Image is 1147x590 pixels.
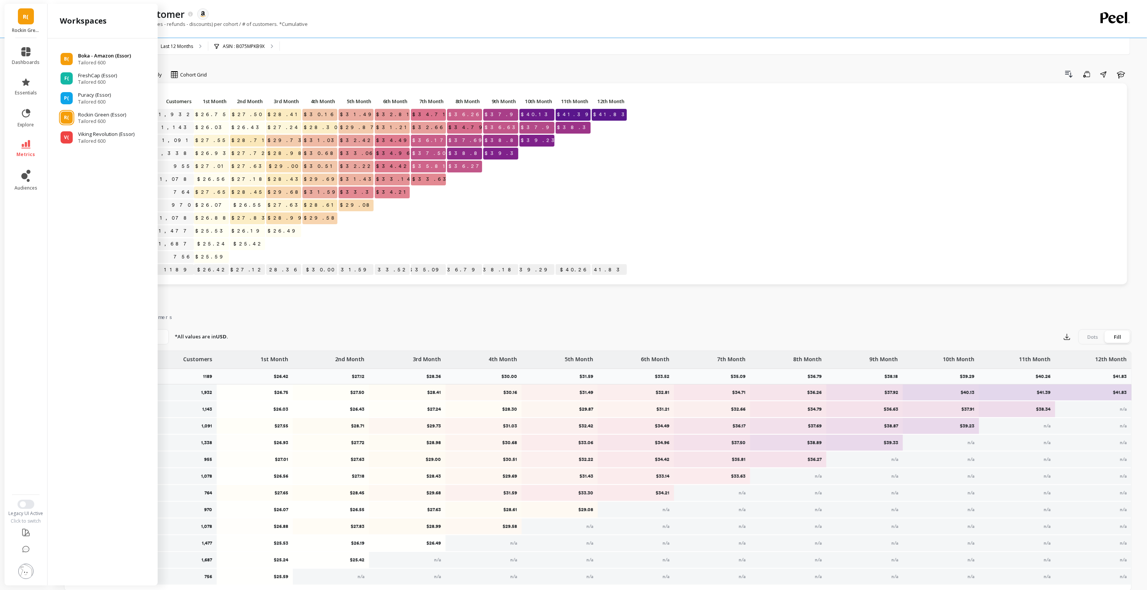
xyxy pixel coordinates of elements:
span: P( [64,95,69,101]
span: $27.18 [230,174,269,185]
p: 4th Month [302,96,337,107]
p: $39.29 [960,373,979,380]
p: Boka - Amazon (Essor) [78,52,131,60]
p: $38.34 [984,406,1051,412]
p: 1189 [203,373,217,380]
span: $37.69 [447,135,489,146]
span: 2nd Month [232,98,263,104]
span: $26.88 [194,212,233,224]
span: $36.17 [411,135,450,146]
p: 1,932 [201,389,212,395]
span: $26.07 [194,199,229,211]
a: 970 [170,199,194,211]
span: $27.65 [194,187,230,198]
span: $30.16 [302,109,338,120]
a: 1,338 [154,148,194,159]
a: 1,687 [157,238,194,250]
p: $36.79 [447,264,482,276]
p: $32.22 [527,456,593,462]
p: 1,338 [201,440,212,446]
span: explore [18,122,34,128]
p: 1189 [148,264,194,276]
p: 3rd Month [266,96,301,107]
div: Toggle SortBy [266,96,302,108]
p: $27.12 [230,264,265,276]
span: Tailored 600 [78,118,126,124]
p: $39.33 [831,440,898,446]
p: 9th Month [483,96,518,107]
span: $37.92 [483,109,525,120]
p: $28.43 [374,473,441,479]
span: n/a [1120,423,1127,429]
span: $26.55 [232,199,265,211]
span: Tailored 600 [78,138,134,144]
p: $39.29 [519,264,554,276]
p: 1,078 [201,473,212,479]
span: $31.49 [339,109,379,120]
p: $40.26 [1036,373,1055,380]
div: Toggle SortBy [193,96,230,108]
p: $31.21 [603,406,669,412]
p: $34.71 [679,389,746,395]
p: 3rd Month [413,351,441,363]
p: $33.30 [527,490,593,496]
span: R( [23,12,29,21]
p: $33.06 [527,440,593,446]
p: $29.68 [374,490,441,496]
p: $27.01 [222,456,288,462]
p: $38.89 [755,440,822,446]
div: Toggle SortBy [411,96,447,108]
p: $27.65 [222,490,288,496]
span: 9th Month [485,98,516,104]
span: $26.43 [230,122,266,133]
p: $29.87 [527,406,593,412]
p: $37.91 [908,406,974,412]
span: $32.42 [339,135,375,146]
p: 4th Month [489,351,517,363]
p: $27.12 [352,373,369,380]
a: 1,078 [158,174,194,185]
span: n/a [1120,440,1127,445]
span: $41.39 [556,109,596,120]
span: $39.23 [519,135,562,146]
span: $40.13 [519,109,555,120]
p: $35.09 [731,373,750,380]
p: 8th Month [793,351,822,363]
p: $33.52 [375,264,410,276]
span: $25.59 [194,251,230,263]
p: 11th Month [556,96,591,107]
a: 1,143 [160,122,194,133]
p: $26.55 [298,507,364,513]
span: n/a [815,490,822,496]
span: 8th Month [449,98,480,104]
span: $33.63 [411,174,453,185]
span: n/a [1120,490,1127,496]
p: 1st Month [260,351,288,363]
span: $27.50 [230,109,265,120]
span: $26.75 [194,109,230,120]
span: $29.73 [266,135,308,146]
p: Rockin Green (Essor) [12,27,40,33]
span: n/a [891,490,898,496]
p: 12th Month [1095,351,1127,363]
p: Rockin Green (Essor) [78,111,126,119]
span: n/a [891,474,898,479]
p: 2nd Month [335,351,364,363]
p: $29.69 [450,473,517,479]
span: $25.24 [196,238,229,250]
span: $28.30 [302,122,340,133]
p: $32.81 [603,389,669,395]
p: $37.92 [831,389,898,395]
p: $28.45 [298,490,364,496]
p: $37.50 [679,440,746,446]
span: $30.51 [302,161,338,172]
p: $28.98 [374,440,441,446]
p: $35.09 [411,264,446,276]
span: $26.56 [196,174,229,185]
span: $27.63 [266,199,305,211]
span: $29.08 [339,199,377,211]
p: $41.39 [984,389,1051,395]
p: $34.49 [603,423,669,429]
span: $27.83 [230,212,272,224]
p: Customers [148,96,194,107]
